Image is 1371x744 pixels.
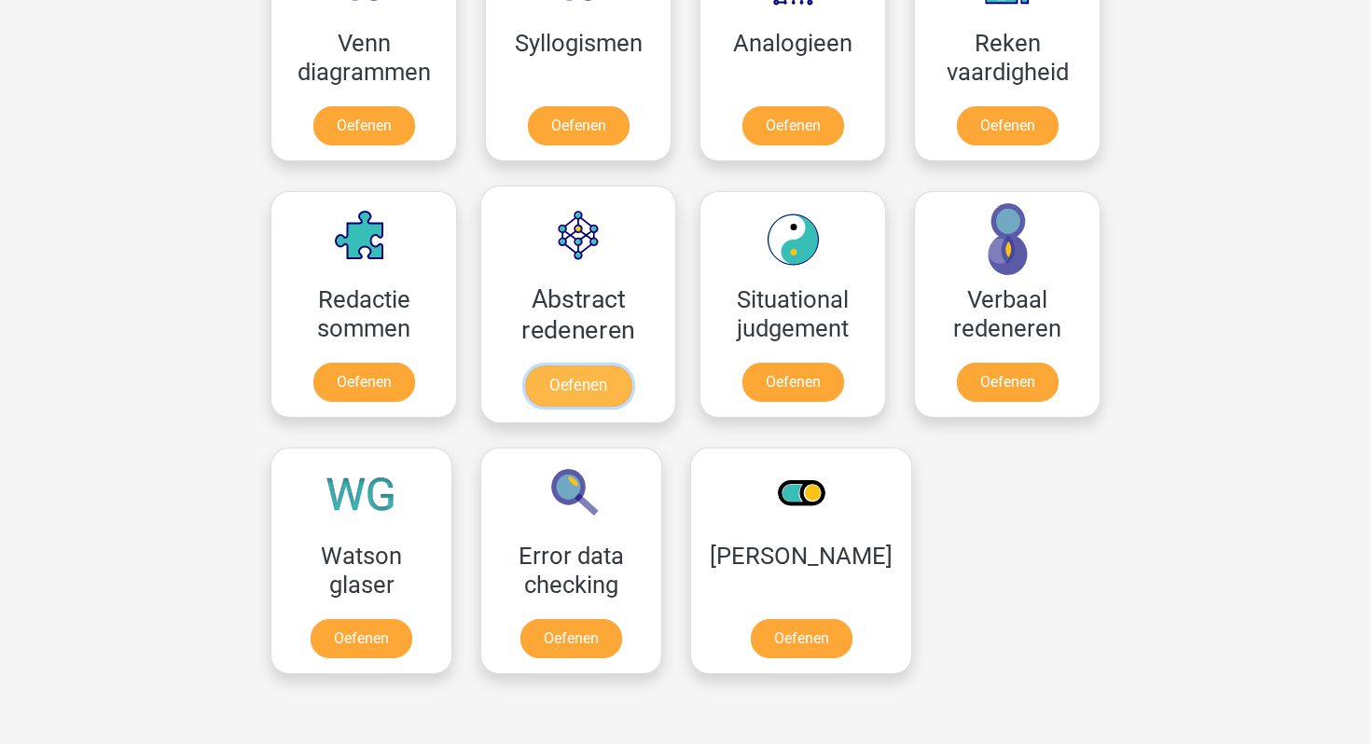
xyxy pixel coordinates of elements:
[742,106,844,145] a: Oefenen
[311,619,412,658] a: Oefenen
[528,106,630,145] a: Oefenen
[751,619,852,658] a: Oefenen
[313,363,415,402] a: Oefenen
[313,106,415,145] a: Oefenen
[520,619,622,658] a: Oefenen
[957,106,1059,145] a: Oefenen
[525,365,631,406] a: Oefenen
[742,363,844,402] a: Oefenen
[957,363,1059,402] a: Oefenen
